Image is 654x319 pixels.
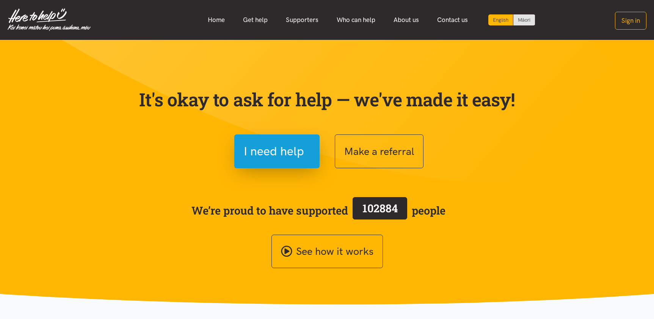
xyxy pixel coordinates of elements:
[335,134,423,168] button: Make a referral
[234,12,277,28] a: Get help
[138,88,517,111] p: It's okay to ask for help — we've made it easy!
[8,8,91,31] img: Home
[234,134,320,168] button: I need help
[271,235,383,268] a: See how it works
[328,12,384,28] a: Who can help
[191,196,445,225] span: We’re proud to have supported people
[348,196,412,225] a: 102884
[384,12,428,28] a: About us
[488,14,513,25] div: Current language
[277,12,328,28] a: Supporters
[244,142,304,161] span: I need help
[428,12,477,28] a: Contact us
[362,201,398,215] span: 102884
[488,14,535,25] div: Language toggle
[615,12,646,30] button: Sign in
[513,14,535,25] a: Switch to Te Reo Māori
[199,12,234,28] a: Home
